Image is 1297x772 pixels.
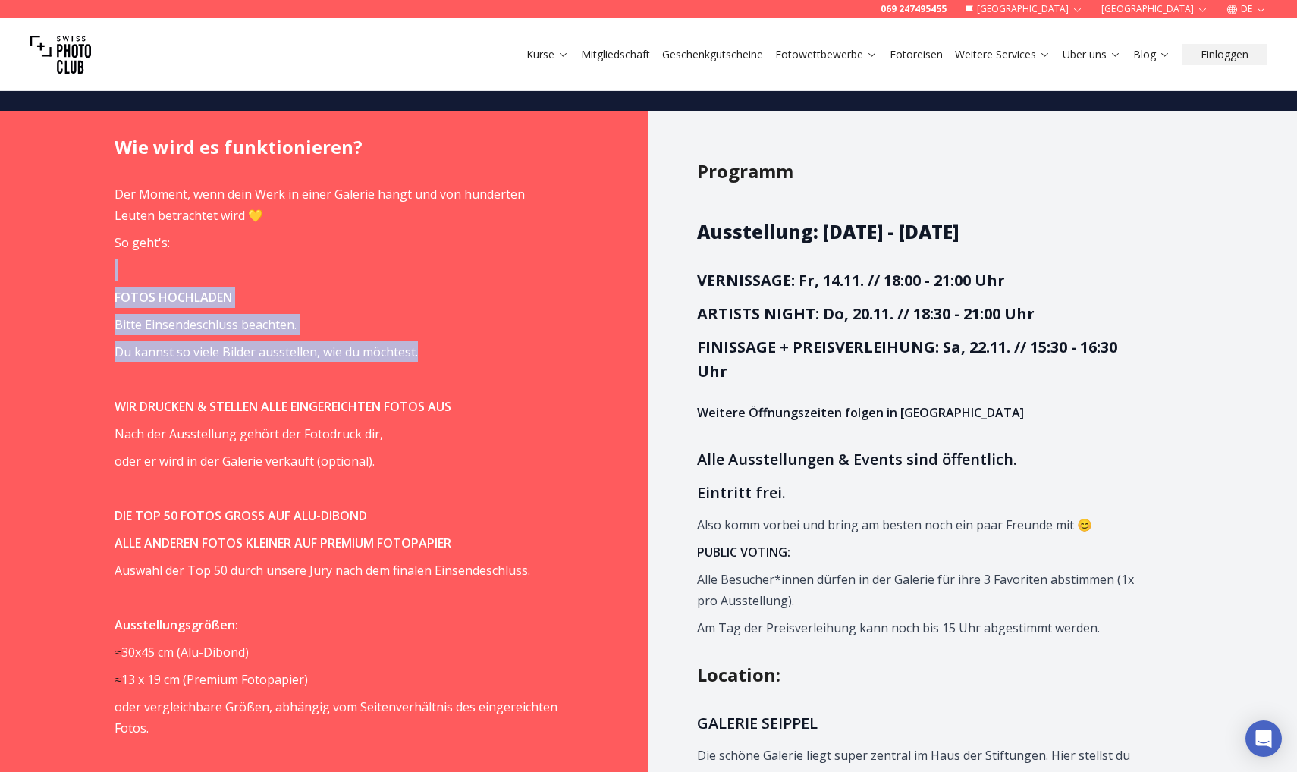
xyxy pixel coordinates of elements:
[697,303,1035,324] strong: ARTISTS NIGHT: Do, 20.11. // 18:30 - 21:00 Uhr
[520,44,575,65] button: Kurse
[884,44,949,65] button: Fotoreisen
[115,398,451,415] strong: WIR DRUCKEN & STELLEN ALLE EINGEREICHTEN FOTOS AUS
[115,507,367,524] strong: DIE TOP 50 FOTOS GROSS AUF ALU-DIBOND
[769,44,884,65] button: Fotowettbewerbe
[697,544,790,560] strong: PUBLIC VOTING:
[115,671,121,688] span: ≈
[697,270,1005,290] strong: VERNISSAGE: Fr, 14.11. // 18:00 - 21:00 Uhr
[30,24,91,85] img: Swiss photo club
[697,516,1092,533] span: Also komm vorbei und bring am besten noch ein paar Freunde mit 😊
[697,711,1141,736] h3: GALERIE SEIPPEL
[115,642,558,663] p: 30x45 cm (
[775,47,878,62] a: Fotowettbewerbe
[955,47,1050,62] a: Weitere Services
[697,159,1182,184] h2: Programm
[697,569,1141,611] p: Alle Besucher*innen dürfen in der Galerie für ihre 3 Favoriten abstimmen (1x pro Ausstellung).
[949,44,1057,65] button: Weitere Services
[697,482,786,503] span: Eintritt frei.
[526,47,569,62] a: Kurse
[575,44,656,65] button: Mitgliedschaft
[1245,720,1282,757] div: Open Intercom Messenger
[1182,44,1267,65] button: Einloggen
[115,232,558,253] p: So geht's:
[697,663,1182,687] h2: Location :
[115,344,418,360] span: Du kannst so viele Bilder ausstellen, wie du möchtest.
[697,449,1017,469] span: Alle Ausstellungen & Events sind öffentlich.
[115,562,530,579] span: Auswahl der Top 50 durch unsere Jury nach dem finalen Einsendeschluss.
[115,425,383,442] span: Nach der Ausstellung gehört der Fotodruck dir,
[1057,44,1127,65] button: Über uns
[115,535,451,551] strong: ALLE ANDEREN FOTOS KLEINER AUF PREMIUM FOTOPAPIER
[181,644,249,661] span: Alu-Dibond)
[697,219,959,244] strong: Ausstellung: [DATE] - [DATE]
[115,135,600,159] h2: Wie wird es funktionieren?
[115,698,557,736] span: oder vergleichbare Größen, abhängig vom Seitenverhältnis des eingereichten Fotos.
[881,3,947,15] a: 069 247495455
[890,47,943,62] a: Fotoreisen
[115,644,121,661] span: ≈
[697,337,1117,381] strong: FINISSAGE + PREISVERLEIHUNG: Sa, 22.11. // 15:30 - 16:30 Uhr
[1127,44,1176,65] button: Blog
[115,617,238,633] strong: Ausstellungsgrößen:
[697,617,1141,639] p: Am Tag der Preisverleihung kann noch bis 15 Uhr abgestimmt werden.
[656,44,769,65] button: Geschenkgutscheine
[115,316,297,333] span: Bitte Einsendeschluss beachten.
[662,47,763,62] a: Geschenkgutscheine
[121,671,187,688] span: 13 x 19 cm (
[1063,47,1121,62] a: Über uns
[581,47,650,62] a: Mitgliedschaft
[115,453,375,469] span: oder er wird in der Galerie verkauft (optional).
[697,404,1024,421] strong: Weitere Öffnungszeiten folgen in [GEOGRAPHIC_DATA]
[115,184,558,226] p: Der Moment, wenn dein Werk in einer Galerie hängt und von hunderten Leuten betrachtet wird 💛
[1133,47,1170,62] a: Blog
[115,289,232,306] strong: FOTOS HOCHLADEN
[115,669,558,690] p: Premium Fotopapier)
